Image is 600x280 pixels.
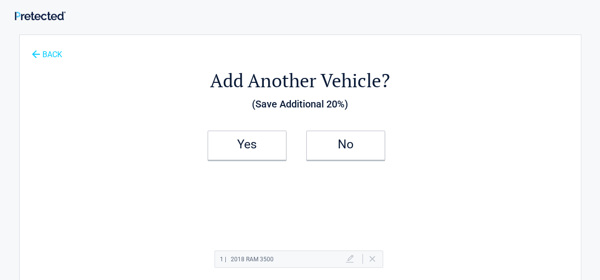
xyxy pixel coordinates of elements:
[15,11,66,21] img: Main Logo
[317,141,375,148] h2: No
[218,141,276,148] h2: Yes
[74,96,527,112] h3: (Save Additional 20%)
[74,68,527,93] h2: Add Another Vehicle?
[369,256,375,262] a: Delete
[220,256,226,263] span: 1 |
[30,41,64,59] a: BACK
[220,253,274,266] h2: 2018 RAM 3500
